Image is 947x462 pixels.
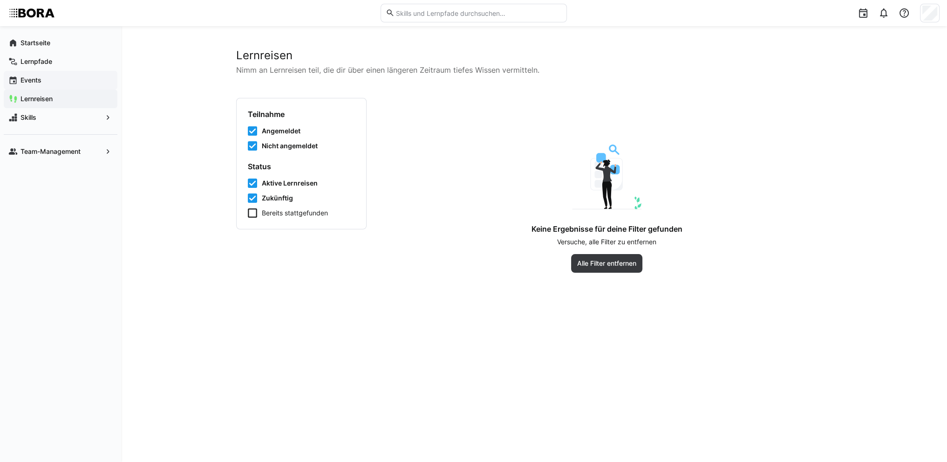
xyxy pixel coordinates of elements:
[262,179,318,188] span: Aktive Lernreisen
[395,9,561,17] input: Skills und Lernpfade durchsuchen…
[248,162,355,171] h4: Status
[262,126,300,136] span: Angemeldet
[236,48,832,62] h2: Lernreisen
[262,208,328,218] span: Bereits stattgefunden
[248,110,355,119] h4: Teilnahme
[576,259,638,268] span: Alle Filter entfernen
[262,193,293,203] span: Zukünftig
[262,141,318,151] span: Nicht angemeldet
[571,254,642,273] button: Alle Filter entfernen
[531,224,682,234] h4: Keine Ergebnisse für deine Filter gefunden
[557,237,656,247] p: Versuche, alle Filter zu entfernen
[236,64,832,76] p: Nimm an Lernreisen teil, die dir über einen längeren Zeitraum tiefes Wissen vermitteln.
